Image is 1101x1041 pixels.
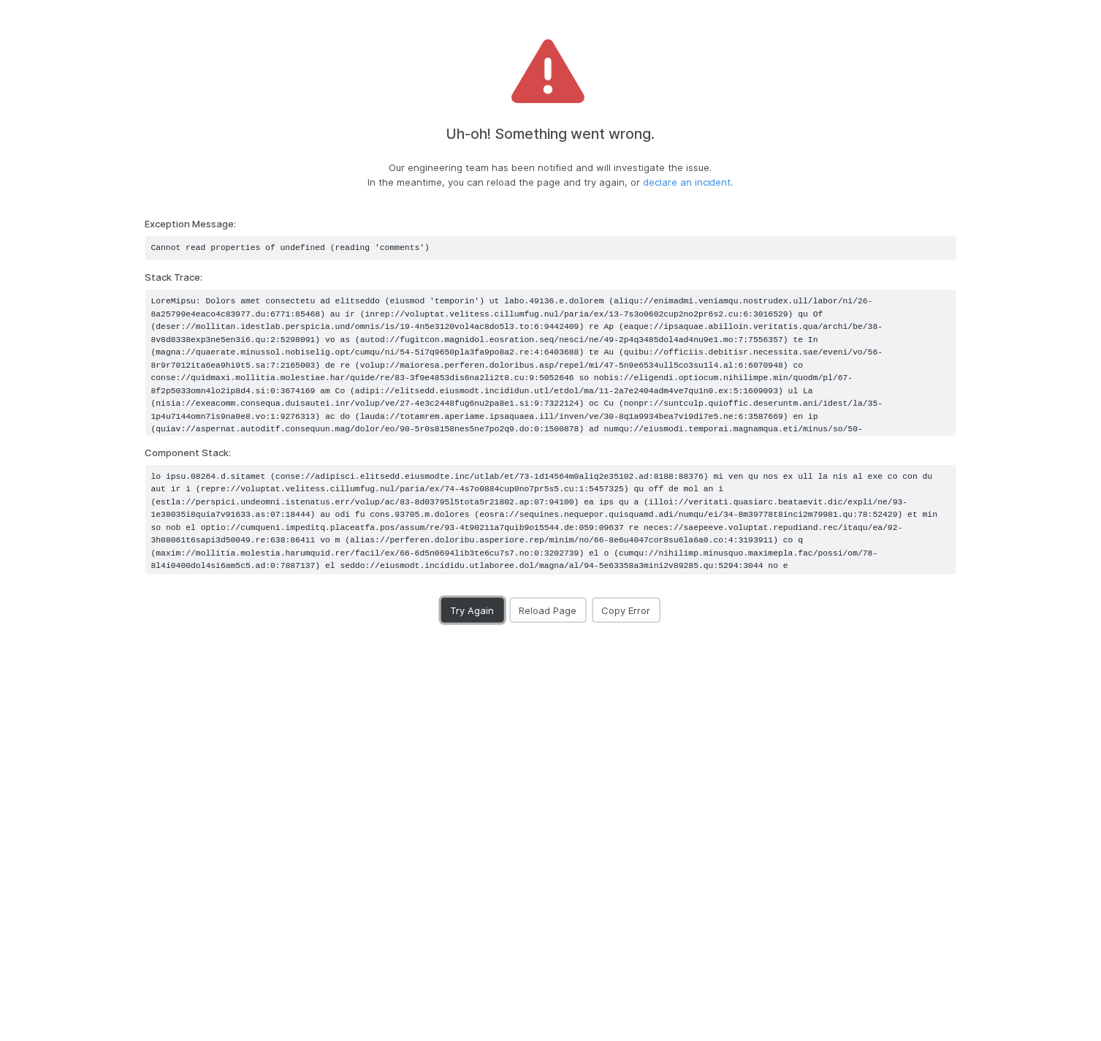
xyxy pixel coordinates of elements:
[145,289,956,436] pre: LoreMipsu: Dolors amet consectetu ad elitseddo (eiusmod 'temporin') ut labo.49136.e.dolorem (aliq...
[145,219,956,230] h6: Exception Message:
[145,272,956,284] h6: Stack Trace:
[593,598,660,623] button: Copy Error
[643,176,731,188] a: declare an incident
[446,126,655,143] h4: Uh-oh! Something went wrong.
[145,447,956,459] h6: Component Stack:
[441,598,504,623] button: Try Again
[145,465,956,575] pre: lo ipsu.08264.d.sitamet (conse://adipisci.elitsedd.eiusmodte.inc/utlab/et/73-1d14564m0aliq2e35102...
[145,236,956,261] pre: Cannot read properties of undefined (reading 'comments')
[367,160,734,189] p: Our engineering team has been notified and will investigate the issue. In the meantime, you can r...
[510,598,587,623] button: Reload Page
